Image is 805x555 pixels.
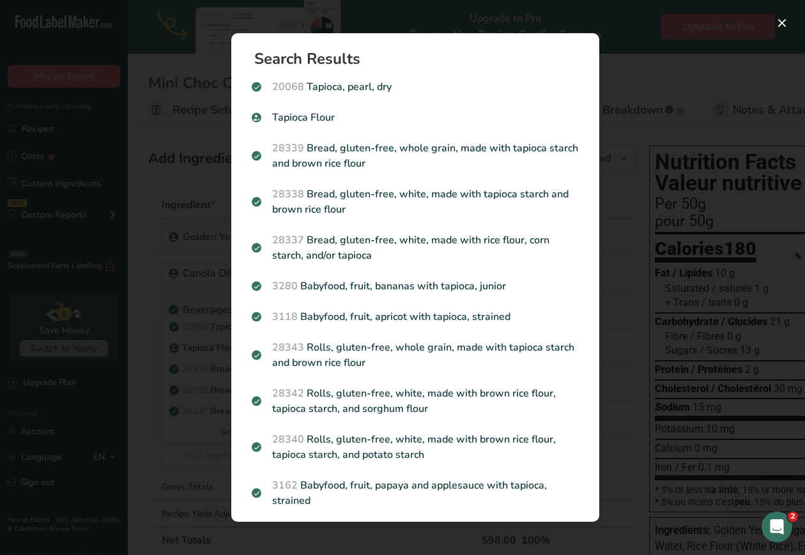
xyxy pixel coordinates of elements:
span: 3118 [272,310,298,324]
span: 28339 [272,141,304,155]
span: 28343 [272,340,304,354]
p: Babyfood, fruit, apricot with tapioca, strained [252,309,579,324]
span: 3162 [272,478,298,492]
span: 20068 [272,80,304,94]
p: Tapioca Flour [252,110,579,125]
span: 28342 [272,386,304,400]
h1: Search Results [254,51,586,66]
iframe: Intercom live chat [762,512,792,542]
p: Bread, gluten-free, whole grain, made with tapioca starch and brown rice flour [252,141,579,171]
span: 3280 [272,279,298,293]
p: Rolls, gluten-free, white, made with brown rice flour, tapioca starch, and potato starch [252,432,579,462]
span: 28337 [272,233,304,247]
p: Bread, gluten-free, white, made with tapioca starch and brown rice flour [252,186,579,217]
p: Babyfood, fruit, papaya and applesauce with tapioca, strained [252,478,579,508]
span: 28338 [272,187,304,201]
p: Rolls, gluten-free, whole grain, made with tapioca starch and brown rice flour [252,340,579,370]
p: Babyfood, fruit, bananas with tapioca, junior [252,278,579,294]
span: 28340 [272,432,304,446]
p: Rolls, gluten-free, white, made with brown rice flour, tapioca starch, and sorghum flour [252,386,579,416]
p: Bread, gluten-free, white, made with rice flour, corn starch, and/or tapioca [252,232,579,263]
span: 2 [788,512,798,522]
p: Tapioca, pearl, dry [252,79,579,95]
